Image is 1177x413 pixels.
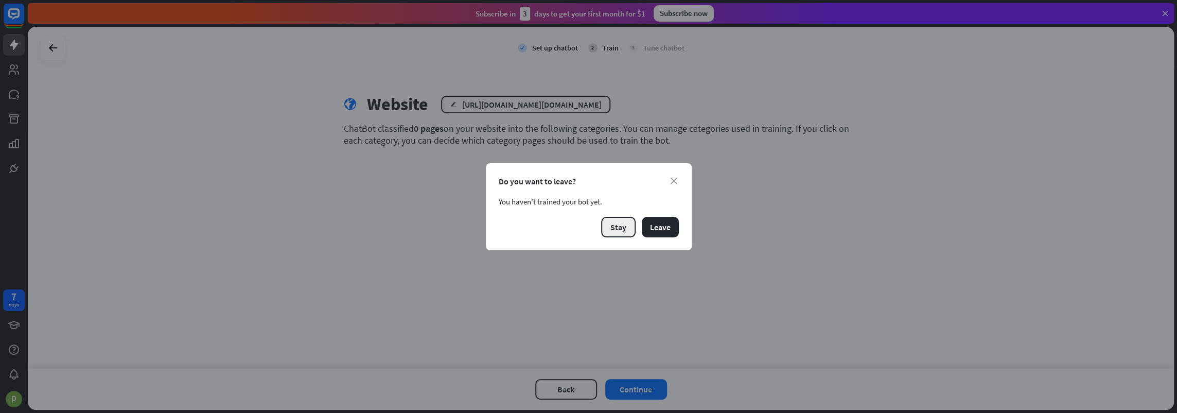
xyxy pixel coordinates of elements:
div: Do you want to leave? [499,176,679,186]
button: Stay [601,217,636,237]
button: Leave [642,217,679,237]
button: Open LiveChat chat widget [8,4,39,35]
i: close [671,178,677,184]
div: You haven’t trained your bot yet. [499,197,679,206]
